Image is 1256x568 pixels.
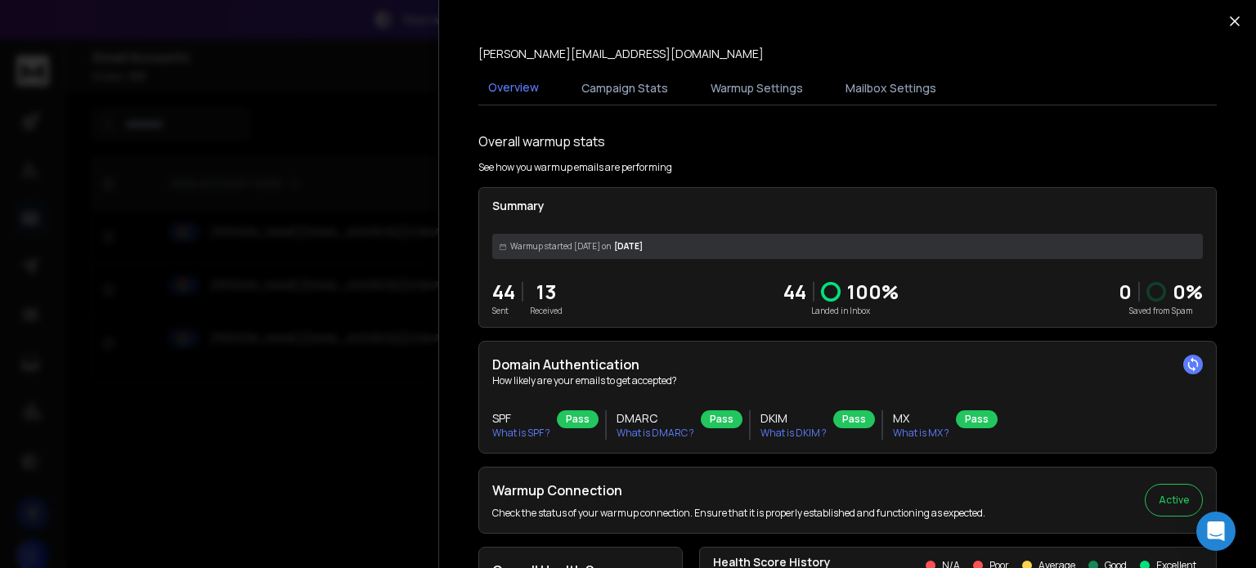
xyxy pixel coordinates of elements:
[492,279,515,305] p: 44
[492,355,1203,374] h2: Domain Authentication
[701,410,742,428] div: Pass
[893,427,949,440] p: What is MX ?
[783,305,899,317] p: Landed in Inbox
[847,279,899,305] p: 100 %
[617,427,694,440] p: What is DMARC ?
[492,427,550,440] p: What is SPF ?
[530,305,563,317] p: Received
[478,132,605,151] h1: Overall warmup stats
[836,70,946,106] button: Mailbox Settings
[783,279,806,305] p: 44
[492,234,1203,259] div: [DATE]
[1173,279,1203,305] p: 0 %
[557,410,599,428] div: Pass
[1145,484,1203,517] button: Active
[1119,305,1203,317] p: Saved from Spam
[1119,278,1132,305] strong: 0
[833,410,875,428] div: Pass
[510,240,611,253] span: Warmup started [DATE] on
[572,70,678,106] button: Campaign Stats
[956,410,998,428] div: Pass
[492,305,515,317] p: Sent
[530,279,563,305] p: 13
[492,481,985,500] h2: Warmup Connection
[760,427,827,440] p: What is DKIM ?
[492,410,550,427] h3: SPF
[1196,512,1236,551] div: Open Intercom Messenger
[492,374,1203,387] p: How likely are your emails to get accepted?
[478,69,549,107] button: Overview
[617,410,694,427] h3: DMARC
[478,161,672,174] p: See how you warmup emails are performing
[701,70,813,106] button: Warmup Settings
[492,198,1203,214] p: Summary
[478,46,764,62] p: [PERSON_NAME][EMAIL_ADDRESS][DOMAIN_NAME]
[760,410,827,427] h3: DKIM
[492,507,985,520] p: Check the status of your warmup connection. Ensure that it is properly established and functionin...
[893,410,949,427] h3: MX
